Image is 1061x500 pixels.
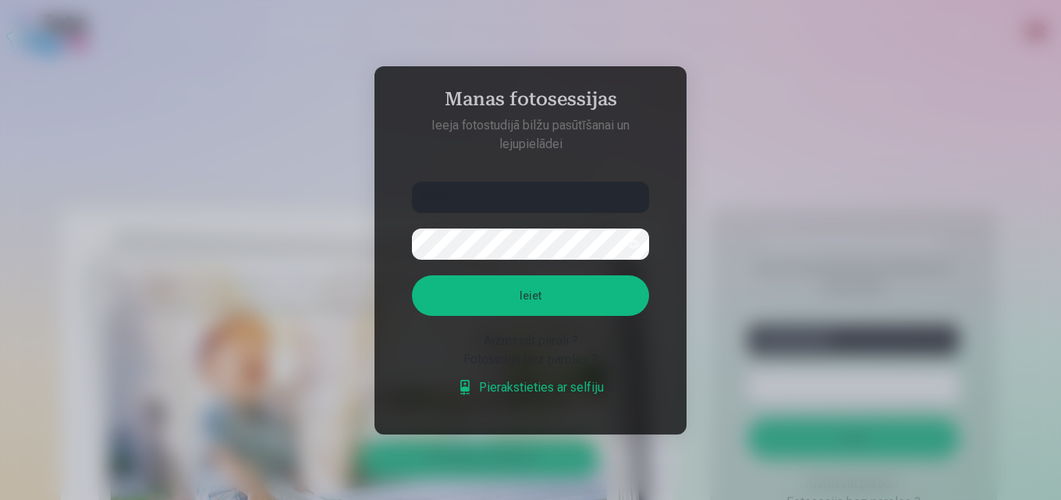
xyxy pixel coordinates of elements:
button: Ieiet [412,275,649,316]
h4: Manas fotosessijas [396,88,665,116]
div: Fotosesija bez paroles ? [412,350,649,369]
a: Pierakstieties ar selfiju [457,378,604,397]
div: Aizmirsāt paroli ? [412,332,649,350]
p: Ieeja fotostudijā bilžu pasūtīšanai un lejupielādei [396,116,665,154]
